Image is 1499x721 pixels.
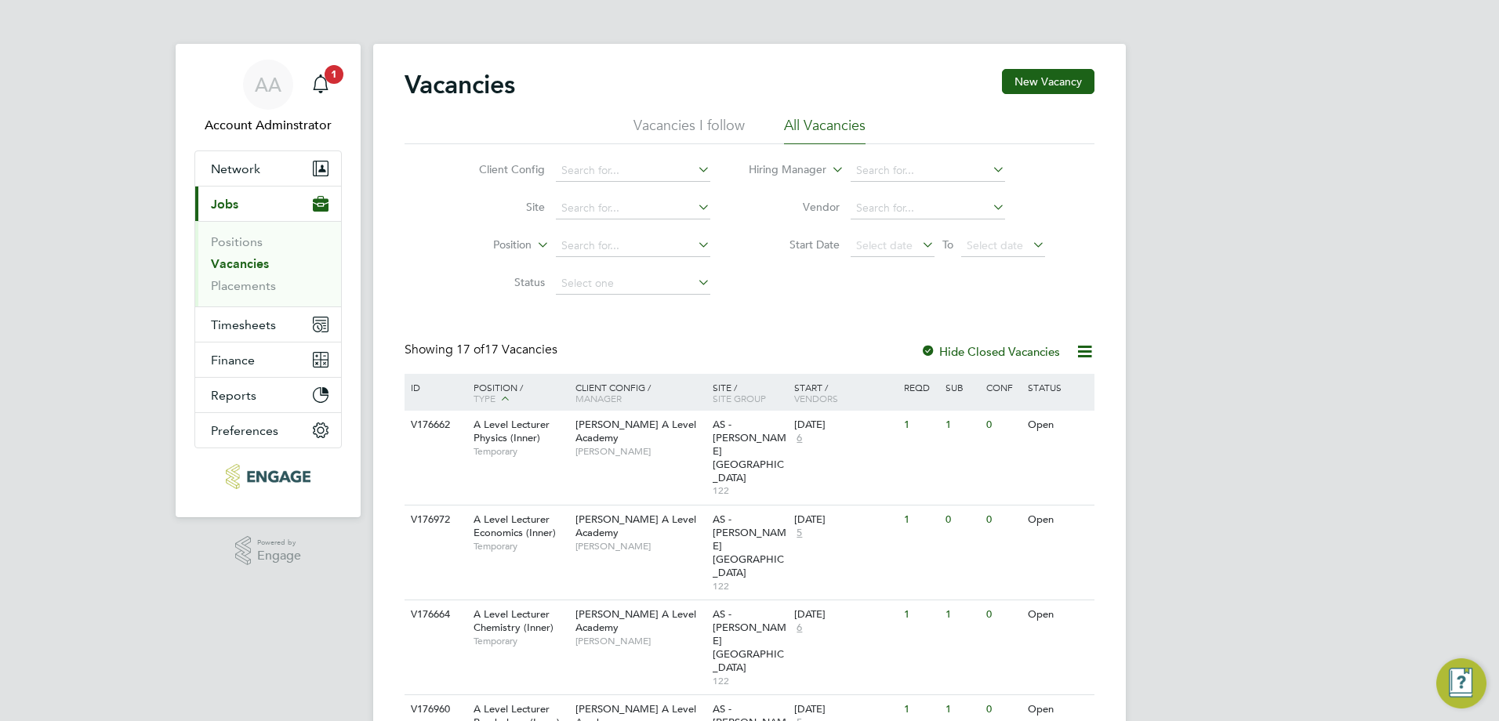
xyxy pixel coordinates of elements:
img: protocol-logo-retina.png [226,464,310,489]
span: AS - [PERSON_NAME][GEOGRAPHIC_DATA] [713,418,786,484]
input: Search for... [556,235,710,257]
div: [DATE] [794,608,896,621]
span: Temporary [474,635,568,647]
div: 0 [982,411,1023,440]
div: 0 [982,600,1023,629]
div: 1 [942,600,982,629]
label: Site [455,200,545,214]
div: 1 [900,411,941,440]
button: Finance [195,342,341,377]
span: Account Adminstrator [194,116,342,135]
div: 0 [982,505,1023,534]
a: Placements [211,278,276,293]
button: Preferences [195,413,341,447]
div: 0 [942,505,982,534]
span: AA [255,74,281,95]
a: Vacancies [211,256,269,271]
button: Network [195,151,341,186]
div: [DATE] [794,418,896,432]
div: Reqd [900,374,941,400]
span: A Level Lecturer Physics (Inner) [474,418,550,444]
span: Site Group [713,392,766,404]
div: Sub [942,374,982,400]
span: 5 [794,527,804,540]
div: ID [407,374,462,400]
a: 1 [305,60,336,110]
span: Reports [211,388,256,403]
span: Powered by [257,536,301,549]
div: V176972 [407,505,462,534]
span: 6 [794,432,804,445]
nav: Main navigation [176,44,361,517]
div: Site / [709,374,791,411]
button: Engage Resource Center [1436,658,1486,708]
span: [PERSON_NAME] [575,540,705,553]
span: Select date [967,238,1023,252]
div: 1 [900,505,941,534]
label: Client Config [455,162,545,176]
span: 122 [713,675,787,687]
span: 122 [713,580,787,592]
button: New Vacancy [1002,69,1094,94]
label: Hiring Manager [736,162,826,178]
span: Vendors [794,392,838,404]
span: 17 Vacancies [456,342,557,357]
span: Type [474,392,495,404]
div: Client Config / [572,374,709,411]
span: Engage [257,549,301,563]
a: AAAccount Adminstrator [194,60,342,135]
button: Timesheets [195,307,341,342]
label: Vendor [749,200,840,214]
button: Jobs [195,187,341,221]
span: Temporary [474,540,568,553]
span: A Level Lecturer Chemistry (Inner) [474,607,554,634]
div: Open [1024,505,1092,534]
a: Positions [211,234,263,249]
div: Open [1024,600,1092,629]
div: V176664 [407,600,462,629]
div: Start / [790,374,900,411]
label: Position [441,237,532,253]
button: Reports [195,378,341,412]
div: [DATE] [794,513,896,527]
span: 17 of [456,342,485,357]
input: Search for... [556,197,710,219]
span: Manager [575,392,622,404]
span: Select date [856,238,913,252]
div: [DATE] [794,703,896,716]
span: [PERSON_NAME] A Level Academy [575,607,696,634]
h2: Vacancies [405,69,515,100]
div: Conf [982,374,1023,400]
div: 1 [942,411,982,440]
div: Status [1024,374,1092,400]
span: AS - [PERSON_NAME][GEOGRAPHIC_DATA] [713,607,786,674]
input: Search for... [851,197,1005,219]
span: Temporary [474,445,568,458]
div: V176662 [407,411,462,440]
a: Go to home page [194,464,342,489]
span: AS - [PERSON_NAME][GEOGRAPHIC_DATA] [713,513,786,579]
span: [PERSON_NAME] A Level Academy [575,418,696,444]
span: 122 [713,484,787,497]
div: Position / [462,374,572,413]
li: All Vacancies [784,116,866,144]
span: A Level Lecturer Economics (Inner) [474,513,556,539]
div: Open [1024,411,1092,440]
span: [PERSON_NAME] [575,445,705,458]
span: Preferences [211,423,278,438]
div: 1 [900,600,941,629]
span: Jobs [211,197,238,212]
span: Network [211,161,260,176]
input: Select one [556,273,710,295]
div: Jobs [195,221,341,306]
span: 6 [794,621,804,635]
label: Status [455,275,545,289]
span: To [938,234,958,255]
input: Search for... [851,160,1005,182]
span: Finance [211,353,255,368]
span: 1 [325,65,343,84]
label: Hide Closed Vacancies [920,344,1060,359]
a: Powered byEngage [235,536,302,566]
div: Showing [405,342,561,358]
span: Timesheets [211,317,276,332]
